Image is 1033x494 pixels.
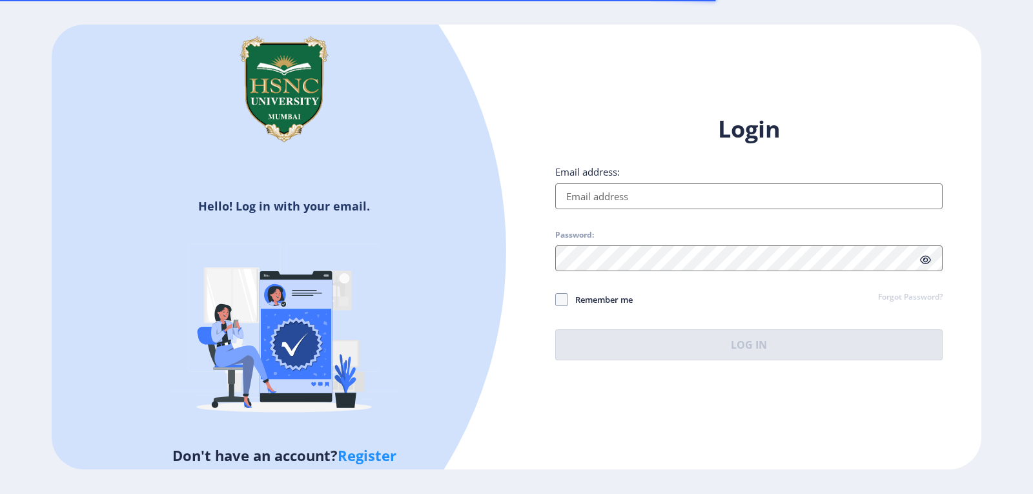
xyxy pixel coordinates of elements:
button: Log In [555,329,943,360]
span: Remember me [568,292,633,307]
img: Verified-rafiki.svg [171,219,397,445]
h5: Don't have an account? [61,445,507,466]
img: hsnc.png [220,25,349,154]
a: Forgot Password? [878,292,943,304]
h1: Login [555,114,943,145]
input: Email address [555,183,943,209]
label: Email address: [555,165,620,178]
label: Password: [555,230,594,240]
a: Register [338,446,396,465]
